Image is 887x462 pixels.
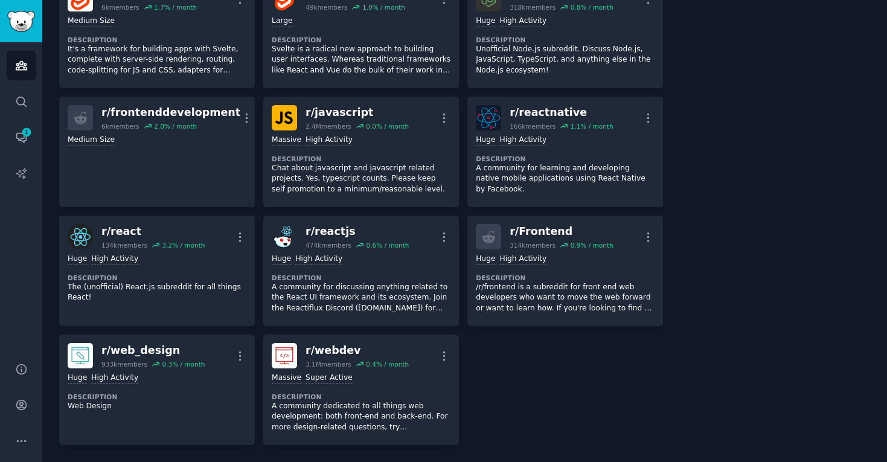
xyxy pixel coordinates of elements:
[272,282,450,314] p: A community for discussing anything related to the React UI framework and its ecosystem. Join the...
[476,44,655,76] p: Unofficial Node.js subreddit. Discuss Node.js, JavaScript, TypeScript, and anything else in the N...
[101,3,139,11] div: 6k members
[510,122,556,130] div: 166k members
[467,216,663,326] a: r/Frontend314kmembers0.9% / monthHugeHigh ActivityDescription/r/frontend is a subreddit for front...
[499,16,546,27] div: High Activity
[306,373,353,384] div: Super Active
[272,254,291,265] div: Huge
[162,360,205,368] div: 0.3 % / month
[263,216,459,326] a: reactjsr/reactjs474kmembers0.6% / monthHugeHigh ActivityDescriptionA community for discussing any...
[21,128,32,136] span: 1
[68,44,246,76] p: It's a framework for building apps with Svelte, complete with server-side rendering, routing, cod...
[101,122,139,130] div: 6k members
[476,163,655,195] p: A community for learning and developing native mobile applications using React Native by Facebook.
[68,274,246,282] dt: Description
[571,241,613,249] div: 0.9 % / month
[7,11,35,32] img: GummySearch logo
[571,3,613,11] div: 0.8 % / month
[476,254,495,265] div: Huge
[476,36,655,44] dt: Description
[101,360,147,368] div: 933k members
[476,16,495,27] div: Huge
[272,393,450,401] dt: Description
[366,122,409,130] div: 0.0 % / month
[101,241,147,249] div: 134k members
[263,335,459,445] a: webdevr/webdev3.1Mmembers0.4% / monthMassiveSuper ActiveDescriptionA community dedicated to all t...
[263,97,459,207] a: javascriptr/javascript2.4Mmembers0.0% / monthMassiveHigh ActivityDescriptionChat about javascript...
[476,135,495,146] div: Huge
[154,3,197,11] div: 1.7 % / month
[162,241,205,249] div: 3.2 % / month
[366,360,409,368] div: 0.4 % / month
[91,373,138,384] div: High Activity
[510,3,556,11] div: 318k members
[571,122,613,130] div: 1.1 % / month
[272,16,292,27] div: Large
[306,3,347,11] div: 49k members
[510,241,556,249] div: 314k members
[154,122,197,130] div: 2.0 % / month
[272,36,450,44] dt: Description
[295,254,342,265] div: High Activity
[68,401,246,412] p: Web Design
[68,282,246,303] p: The (unofficial) React.js subreddit for all things React!
[68,16,115,27] div: Medium Size
[101,343,205,358] div: r/ web_design
[306,122,351,130] div: 2.4M members
[306,224,409,239] div: r/ reactjs
[59,335,255,445] a: web_designr/web_design933kmembers0.3% / monthHugeHigh ActivityDescriptionWeb Design
[68,373,87,384] div: Huge
[91,254,138,265] div: High Activity
[272,224,297,249] img: reactjs
[68,36,246,44] dt: Description
[68,135,115,146] div: Medium Size
[306,135,353,146] div: High Activity
[476,274,655,282] dt: Description
[499,254,546,265] div: High Activity
[306,241,351,249] div: 474k members
[272,274,450,282] dt: Description
[306,105,409,120] div: r/ javascript
[272,105,297,130] img: javascript
[362,3,405,11] div: 1.0 % / month
[59,216,255,326] a: reactr/react134kmembers3.2% / monthHugeHigh ActivityDescriptionThe (unofficial) React.js subreddi...
[272,163,450,195] p: Chat about javascript and javascript related projects. Yes, typescript counts. Please keep self p...
[272,401,450,433] p: A community dedicated to all things web development: both front-end and back-end. For more design...
[59,97,255,207] a: r/frontenddevelopment6kmembers2.0% / monthMedium Size
[101,105,240,120] div: r/ frontenddevelopment
[499,135,546,146] div: High Activity
[68,393,246,401] dt: Description
[476,155,655,163] dt: Description
[510,224,613,239] div: r/ Frontend
[306,343,409,358] div: r/ webdev
[272,135,301,146] div: Massive
[68,224,93,249] img: react
[476,282,655,314] p: /r/frontend is a subreddit for front end web developers who want to move the web forward or want ...
[272,343,297,368] img: webdev
[101,224,205,239] div: r/ react
[68,254,87,265] div: Huge
[467,97,663,207] a: reactnativer/reactnative166kmembers1.1% / monthHugeHigh ActivityDescriptionA community for learni...
[272,44,450,76] p: Svelte is a radical new approach to building user interfaces. Whereas traditional frameworks like...
[510,105,613,120] div: r/ reactnative
[68,343,93,368] img: web_design
[7,123,36,152] a: 1
[367,241,409,249] div: 0.6 % / month
[476,105,501,130] img: reactnative
[272,155,450,163] dt: Description
[306,360,351,368] div: 3.1M members
[272,373,301,384] div: Massive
